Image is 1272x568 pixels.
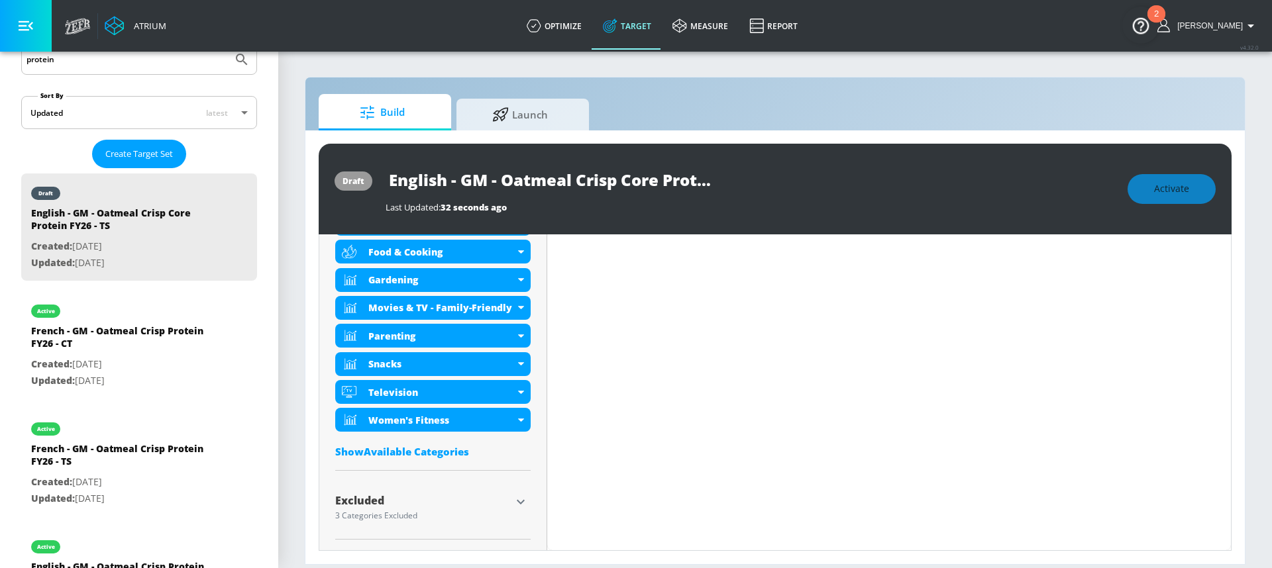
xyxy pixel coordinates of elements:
[335,240,531,263] div: Food & Cooking
[335,408,531,432] div: Women's Fitness
[227,45,256,74] button: Submit Search
[105,16,166,36] a: Atrium
[92,140,186,168] button: Create Target Set
[129,20,166,32] div: Atrium
[662,2,739,50] a: measure
[21,409,257,516] div: activeFrench - GM - Oatmeal Crisp Protein FY26 - TSCreated:[DATE]Updated:[DATE]
[21,291,257,399] div: activeFrench - GM - Oatmeal Crisp Protein FY26 - CTCreated:[DATE]Updated:[DATE]
[368,386,515,399] div: Television
[26,51,227,68] input: Search by name or Id
[343,175,364,187] div: draft
[31,491,217,507] p: [DATE]
[335,324,531,348] div: Parenting
[206,107,228,118] span: latest
[31,474,217,491] p: [DATE]
[31,324,217,356] div: French - GM - Oatmeal Crisp Protein FY26 - CT
[335,380,531,404] div: Television
[335,445,531,458] div: ShowAvailable Categories
[1172,21,1243,30] span: login as: harvir.chahal@zefr.com
[368,301,515,314] div: Movies & TV - Family-Friendly
[31,492,75,504] span: Updated:
[31,475,72,488] span: Created:
[1154,14,1159,31] div: 2
[31,255,217,271] p: [DATE]
[332,97,433,128] span: Build
[31,207,217,238] div: English - GM - Oatmeal Crisp Core Protein FY26 - TS
[368,273,515,286] div: Gardening
[31,256,75,269] span: Updated:
[21,173,257,281] div: draftEnglish - GM - Oatmeal Crisp Core Protein FY26 - TSCreated:[DATE]Updated:[DATE]
[37,426,55,432] div: active
[1240,44,1259,51] span: v 4.32.0
[368,246,515,258] div: Food & Cooking
[368,357,515,370] div: Snacks
[38,91,66,100] label: Sort By
[31,240,72,252] span: Created:
[31,356,217,373] p: [DATE]
[335,352,531,376] div: Snacks
[441,201,507,213] span: 32 seconds ago
[31,374,75,387] span: Updated:
[386,201,1114,213] div: Last Updated:
[335,296,531,320] div: Movies & TV - Family-Friendly
[368,330,515,342] div: Parenting
[592,2,662,50] a: Target
[37,544,55,550] div: active
[335,495,511,506] div: Excluded
[1122,7,1159,44] button: Open Resource Center, 2 new notifications
[368,414,515,426] div: Women's Fitness
[30,107,63,118] div: Updated
[31,442,217,474] div: French - GM - Oatmeal Crisp Protein FY26 - TS
[516,2,592,50] a: optimize
[1157,18,1259,34] button: [PERSON_NAME]
[31,357,72,370] span: Created:
[31,373,217,389] p: [DATE]
[105,146,173,162] span: Create Target Set
[38,190,53,197] div: draft
[31,238,217,255] p: [DATE]
[335,268,531,292] div: Gardening
[335,512,511,520] div: 3 Categories Excluded
[37,308,55,314] div: active
[739,2,808,50] a: Report
[470,99,570,130] span: Launch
